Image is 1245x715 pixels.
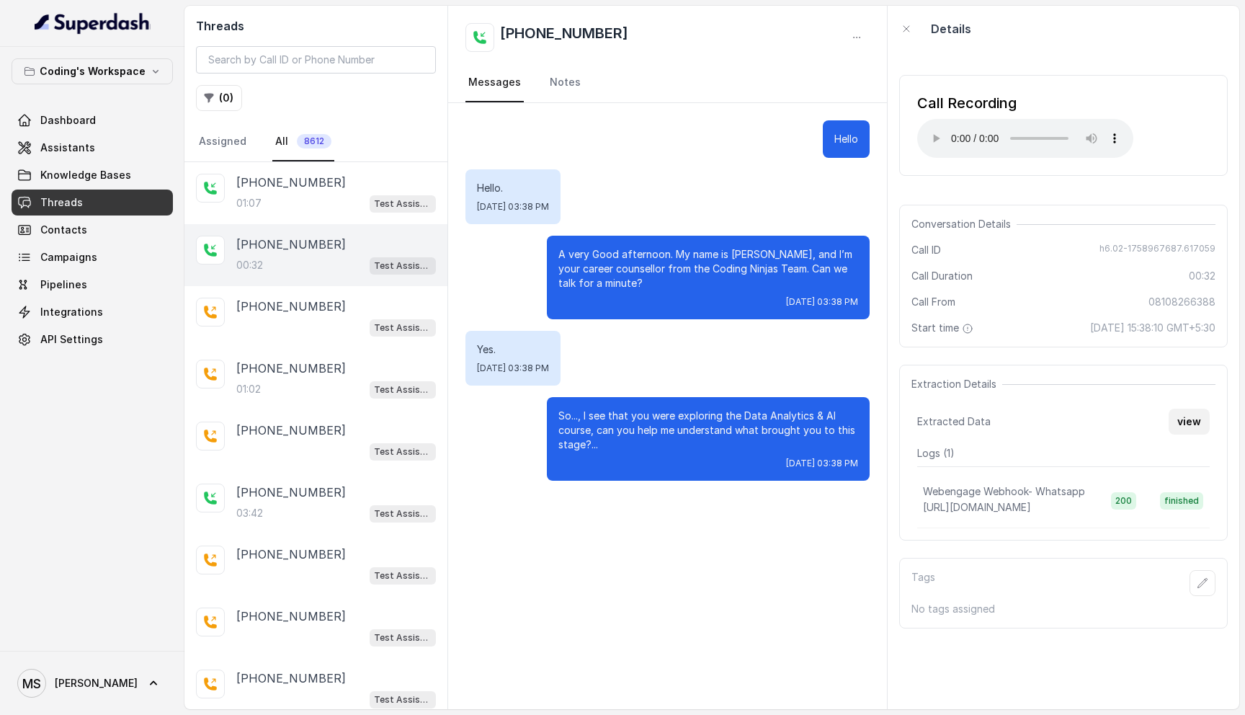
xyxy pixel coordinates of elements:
audio: Your browser does not support the audio element. [917,119,1133,158]
span: [URL][DOMAIN_NAME] [923,501,1031,513]
img: light.svg [35,12,151,35]
p: 01:02 [236,382,261,396]
a: All8612 [272,123,334,161]
p: A very Good afternoon. My name is [PERSON_NAME], and I’m your career counsellor from the Coding N... [558,247,858,290]
p: [PHONE_NUMBER] [236,546,346,563]
button: Coding's Workspace [12,58,173,84]
a: Dashboard [12,107,173,133]
p: Details [931,20,971,37]
div: Call Recording [917,93,1133,113]
p: Test Assistant- 2 [374,197,432,211]
p: Test Assistant- 2 [374,259,432,273]
p: Hello [834,132,858,146]
p: 01:07 [236,196,262,210]
p: Test Assistant-3 [374,693,432,707]
a: Integrations [12,299,173,325]
span: 08108266388 [1148,295,1215,309]
p: Test Assistant-3 [374,569,432,583]
p: [PHONE_NUMBER] [236,670,346,687]
p: So..., I see that you were exploring the Data Analytics & AI course, can you help me understand w... [558,409,858,452]
span: Assistants [40,141,95,155]
p: Yes. [477,342,549,357]
span: Pipelines [40,277,87,292]
span: [DATE] 03:38 PM [477,201,549,213]
p: No tags assigned [911,602,1215,616]
span: h6.02-1758967687.617059 [1099,243,1215,257]
a: [PERSON_NAME] [12,663,173,703]
a: Assistants [12,135,173,161]
input: Search by Call ID or Phone Number [196,46,436,74]
span: Knowledge Bases [40,168,131,182]
span: Threads [40,195,83,210]
h2: Threads [196,17,436,35]
p: 00:32 [236,258,263,272]
span: Call Duration [911,269,973,283]
p: Test Assistant-3 [374,631,432,645]
a: Pipelines [12,272,173,298]
span: 8612 [297,134,331,148]
p: Test Assistant-3 [374,507,432,521]
p: [PHONE_NUMBER] [236,174,346,191]
p: Test Assistant-3 [374,321,432,335]
p: Logs ( 1 ) [917,446,1210,461]
a: Knowledge Bases [12,162,173,188]
p: 03:42 [236,506,263,520]
span: Conversation Details [911,217,1017,231]
a: Assigned [196,123,249,161]
p: [PHONE_NUMBER] [236,236,346,253]
span: 200 [1111,492,1136,510]
p: Webengage Webhook- Whatsapp [923,484,1085,499]
span: Contacts [40,223,87,237]
span: [DATE] 15:38:10 GMT+5:30 [1090,321,1215,335]
p: [PHONE_NUMBER] [236,608,346,625]
span: [PERSON_NAME] [55,676,138,690]
p: [PHONE_NUMBER] [236,360,346,377]
button: view [1169,409,1210,435]
span: [DATE] 03:38 PM [477,363,549,374]
a: Messages [465,63,524,102]
span: [DATE] 03:38 PM [786,458,858,469]
a: Campaigns [12,244,173,270]
span: finished [1160,492,1203,510]
p: Test Assistant-3 [374,445,432,459]
a: Contacts [12,217,173,243]
h2: [PHONE_NUMBER] [500,23,628,52]
span: Dashboard [40,113,96,128]
span: Campaigns [40,250,97,265]
p: Hello. [477,181,549,195]
span: Integrations [40,305,103,319]
p: Test Assistant-3 [374,383,432,397]
span: Call From [911,295,955,309]
p: [PHONE_NUMBER] [236,298,346,315]
button: (0) [196,85,242,111]
span: Extracted Data [917,414,991,429]
span: API Settings [40,332,103,347]
a: Notes [547,63,584,102]
span: Extraction Details [911,377,1002,391]
a: Threads [12,190,173,216]
p: Tags [911,570,935,596]
text: MS [22,676,41,691]
p: [PHONE_NUMBER] [236,422,346,439]
a: API Settings [12,327,173,352]
nav: Tabs [465,63,870,102]
span: [DATE] 03:38 PM [786,296,858,308]
span: Start time [911,321,976,335]
span: Call ID [911,243,941,257]
span: 00:32 [1189,269,1215,283]
p: Coding's Workspace [40,63,146,80]
nav: Tabs [196,123,436,161]
p: [PHONE_NUMBER] [236,484,346,501]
